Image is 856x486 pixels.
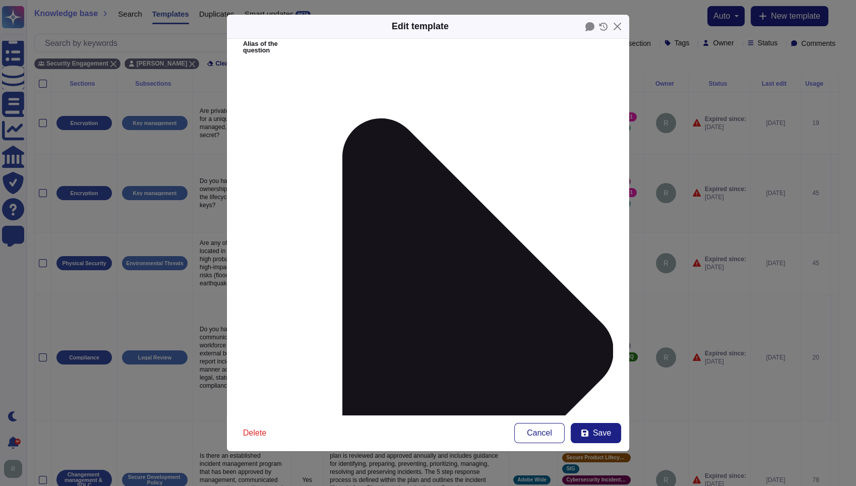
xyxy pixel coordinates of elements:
[609,19,625,34] button: Close
[514,423,565,443] button: Cancel
[593,429,611,437] span: Save
[527,429,552,437] span: Cancel
[243,429,266,437] span: Delete
[392,20,449,33] div: Edit template
[235,423,274,443] button: Delete
[571,423,621,443] button: Save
